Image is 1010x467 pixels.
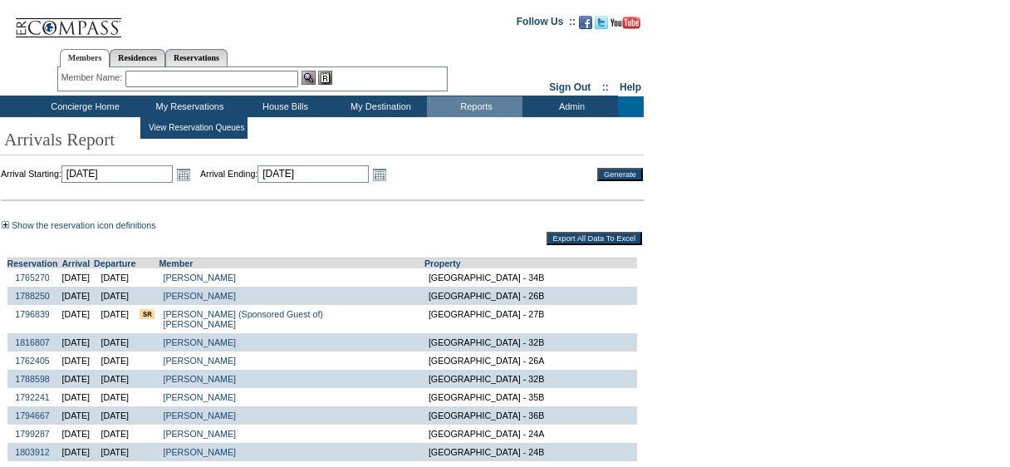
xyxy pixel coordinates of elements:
input: Generate [597,168,643,181]
a: 1803912 [15,447,50,457]
a: Sign Out [549,81,591,93]
div: Member Name: [61,71,125,85]
a: Members [60,49,110,67]
a: 1796839 [15,309,50,319]
a: Arrival [61,258,90,268]
a: [PERSON_NAME] [163,291,236,301]
a: Subscribe to our YouTube Channel [610,21,640,31]
a: [PERSON_NAME] [163,356,236,366]
td: [DATE] [58,305,95,333]
img: View [302,71,316,85]
a: 1816807 [15,337,50,347]
a: [PERSON_NAME] [163,429,236,439]
a: Departure [94,258,135,268]
a: 1788250 [15,291,50,301]
td: [GEOGRAPHIC_DATA] - 32B [424,333,637,351]
td: [GEOGRAPHIC_DATA] - 24B [424,443,637,461]
td: My Destination [331,96,427,117]
td: [DATE] [94,370,135,388]
a: Follow us on Twitter [595,21,608,31]
img: Follow us on Twitter [595,16,608,29]
a: Open the calendar popup. [370,165,389,184]
td: Concierge Home [27,96,140,117]
td: Admin [522,96,618,117]
td: [DATE] [94,333,135,351]
a: 1799287 [15,429,50,439]
td: House Bills [236,96,331,117]
td: [DATE] [58,287,95,305]
td: [GEOGRAPHIC_DATA] - 26B [424,287,637,305]
a: [PERSON_NAME] [163,392,236,402]
td: [GEOGRAPHIC_DATA] - 26A [424,351,637,370]
td: [DATE] [94,443,135,461]
span: :: [602,81,609,93]
td: [GEOGRAPHIC_DATA] - 35B [424,388,637,406]
td: [GEOGRAPHIC_DATA] - 34B [424,268,637,287]
td: [DATE] [58,406,95,425]
input: Export All Data To Excel [547,232,642,245]
a: 1794667 [15,410,50,420]
td: [DATE] [94,287,135,305]
td: [DATE] [58,351,95,370]
td: [DATE] [58,443,95,461]
a: Become our fan on Facebook [579,21,592,31]
img: Subscribe to our YouTube Channel [610,17,640,29]
a: Show the reservation icon definitions [12,220,156,230]
td: [GEOGRAPHIC_DATA] - 27B [424,305,637,333]
a: Help [620,81,641,93]
a: [PERSON_NAME] [163,337,236,347]
a: Property [424,258,461,268]
td: Follow Us :: [517,14,576,34]
td: My Reservations [140,96,236,117]
td: [DATE] [94,268,135,287]
td: [DATE] [94,351,135,370]
a: [PERSON_NAME] [163,410,236,420]
td: [DATE] [58,268,95,287]
a: [PERSON_NAME] (Sponsored Guest of)[PERSON_NAME] [163,309,322,329]
a: Residences [110,49,165,66]
a: Reservations [165,49,228,66]
img: Become our fan on Facebook [579,16,592,29]
td: Arrival Starting: Arrival Ending: [1,165,575,184]
td: [DATE] [58,425,95,443]
td: [DATE] [58,333,95,351]
td: [DATE] [94,388,135,406]
a: 1762405 [15,356,50,366]
td: [DATE] [94,305,135,333]
td: [GEOGRAPHIC_DATA] - 32B [424,370,637,388]
a: 1792241 [15,392,50,402]
img: Reservations [318,71,332,85]
img: Compass Home [14,4,122,38]
a: 1788598 [15,374,50,384]
td: [DATE] [58,370,95,388]
input: There are special requests for this reservation! [140,309,154,319]
td: [DATE] [94,406,135,425]
td: [GEOGRAPHIC_DATA] - 24A [424,425,637,443]
a: [PERSON_NAME] [163,447,236,457]
a: Member [159,258,193,268]
a: 1765270 [15,273,50,283]
a: [PERSON_NAME] [163,374,236,384]
td: View Reservation Queues [145,120,246,135]
img: Show the reservation icon definitions [2,221,9,229]
a: [PERSON_NAME] [163,273,236,283]
a: Open the calendar popup. [174,165,193,184]
td: Reports [427,96,522,117]
td: [DATE] [94,425,135,443]
a: Reservation [7,258,58,268]
td: [GEOGRAPHIC_DATA] - 36B [424,406,637,425]
td: [DATE] [58,388,95,406]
